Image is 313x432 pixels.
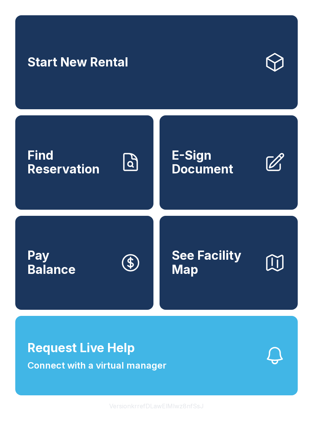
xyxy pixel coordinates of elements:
span: Request Live Help [27,339,135,357]
button: VersionkrrefDLawElMlwz8nfSsJ [103,395,210,417]
a: Find Reservation [15,115,153,209]
span: E-Sign Document [172,149,258,176]
span: Start New Rental [27,55,128,70]
a: Start New Rental [15,15,298,109]
button: Request Live HelpConnect with a virtual manager [15,316,298,395]
button: See Facility Map [160,216,298,310]
span: Pay Balance [27,249,76,277]
a: E-Sign Document [160,115,298,209]
span: Connect with a virtual manager [27,359,166,372]
span: Find Reservation [27,149,114,176]
span: See Facility Map [172,249,258,277]
button: PayBalance [15,216,153,310]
